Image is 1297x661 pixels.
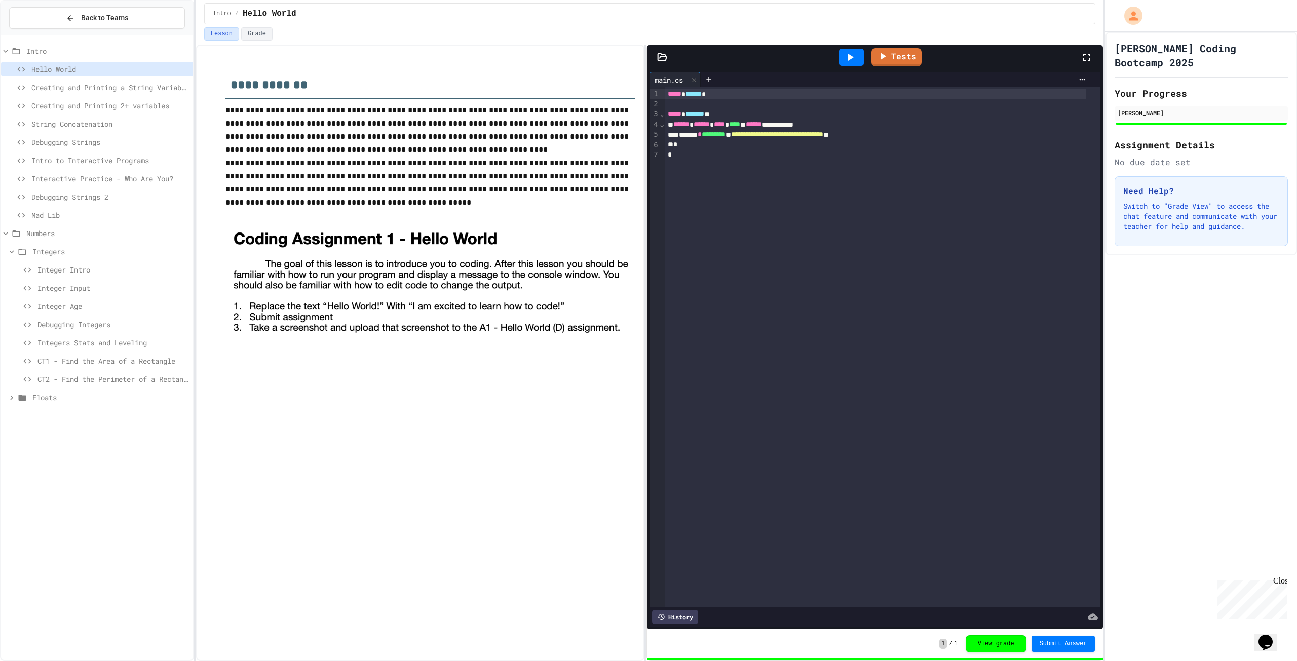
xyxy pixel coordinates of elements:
div: History [652,610,698,624]
div: Chat with us now!Close [4,4,70,64]
span: String Concatenation [31,119,189,129]
span: Numbers [26,228,189,239]
span: Floats [32,392,189,403]
span: Interactive Practice - Who Are You? [31,173,189,184]
span: Back to Teams [81,13,128,23]
span: Intro [213,10,231,18]
span: Integer Age [37,301,189,312]
span: Mad Lib [31,210,189,220]
div: My Account [1114,4,1145,27]
span: Integers Stats and Leveling [37,337,189,348]
span: CT2 - Find the Perimeter of a Rectangle [37,374,189,384]
button: Lesson [204,27,239,41]
div: main.cs [650,74,688,85]
span: Debugging Integers [37,319,189,330]
span: CT1 - Find the Area of a Rectangle [37,356,189,366]
span: / [235,10,239,18]
span: Intro [26,46,189,56]
div: main.cs [650,72,701,87]
span: Integers [32,246,189,257]
span: Integer Intro [37,264,189,275]
span: Integer Input [37,283,189,293]
div: No due date set [1115,156,1288,168]
span: Hello World [243,8,296,20]
span: Submit Answer [1040,640,1087,648]
iframe: chat widget [1213,576,1287,619]
h2: Your Progress [1115,86,1288,100]
span: Fold line [660,120,665,128]
div: 5 [650,130,660,140]
h1: [PERSON_NAME] Coding Bootcamp 2025 [1115,41,1288,69]
span: Debugging Strings [31,137,189,147]
p: Switch to "Grade View" to access the chat feature and communicate with your teacher for help and ... [1123,201,1279,231]
div: 6 [650,140,660,150]
button: View grade [966,635,1026,652]
button: Grade [241,27,273,41]
div: 7 [650,150,660,160]
span: Fold line [660,110,665,118]
span: 1 [953,640,957,648]
span: Debugging Strings 2 [31,191,189,202]
h3: Need Help? [1123,185,1279,197]
div: 4 [650,120,660,130]
span: Creating and Printing 2+ variables [31,100,189,111]
div: [PERSON_NAME] [1118,108,1285,118]
span: Hello World [31,64,189,74]
a: Tests [871,48,922,66]
span: 1 [939,639,947,649]
span: / [949,640,952,648]
iframe: chat widget [1254,620,1287,651]
button: Back to Teams [9,7,185,29]
span: Intro to Interactive Programs [31,155,189,166]
span: Creating and Printing a String Variable [31,82,189,93]
div: 3 [650,109,660,120]
h2: Assignment Details [1115,138,1288,152]
button: Submit Answer [1032,636,1095,652]
div: 1 [650,89,660,99]
div: 2 [650,99,660,109]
